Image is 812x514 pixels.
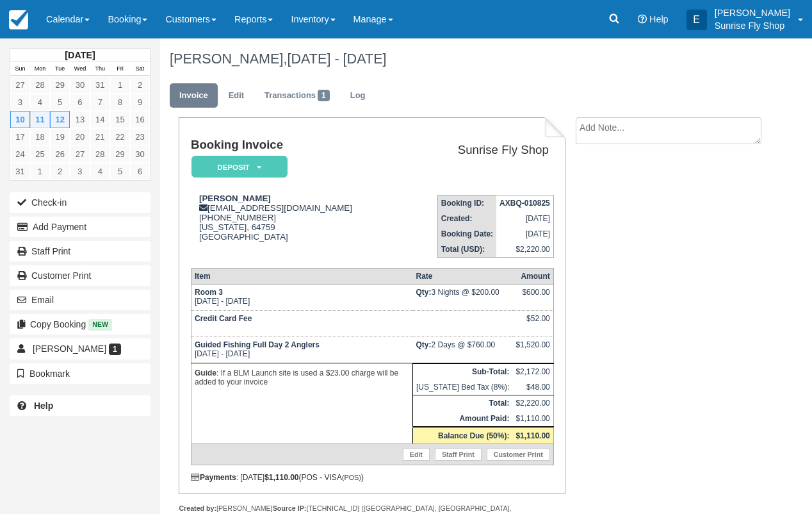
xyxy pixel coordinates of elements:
a: 29 [110,145,130,163]
td: $2,172.00 [512,364,553,380]
a: 13 [70,111,90,128]
a: 16 [130,111,150,128]
strong: [DATE] [65,50,95,60]
a: 8 [110,94,130,111]
a: 12 [50,111,70,128]
span: New [88,319,112,330]
small: (POS) [342,474,361,481]
td: 2 Days @ $760.00 [413,337,513,363]
td: [US_STATE] Bed Tax (8%): [413,379,513,395]
a: 1 [110,76,130,94]
th: Total (USD): [437,242,496,258]
strong: Qty [416,340,432,349]
h1: [PERSON_NAME], [170,51,759,67]
strong: Created by: [179,504,216,512]
a: 25 [30,145,50,163]
a: [PERSON_NAME] 1 [10,338,150,359]
div: $1,520.00 [516,340,549,360]
button: Add Payment [10,217,150,237]
p: [PERSON_NAME] [715,6,790,19]
a: 1 [30,163,50,180]
button: Copy Booking New [10,314,150,335]
th: Sun [10,62,30,76]
h2: Sunrise Fly Shop [407,144,549,157]
a: Help [10,395,150,416]
a: 14 [90,111,110,128]
a: Customer Print [10,265,150,286]
th: Rate [413,269,513,285]
a: 31 [10,163,30,180]
a: 15 [110,111,130,128]
strong: Guided Fishing Full Day 2 Anglers [195,340,320,349]
img: checkfront-main-nav-mini-logo.png [9,10,28,29]
th: Booking ID: [437,195,496,211]
a: 2 [50,163,70,180]
a: Edit [219,83,254,108]
a: Staff Print [10,241,150,261]
b: Help [34,401,53,411]
a: 27 [70,145,90,163]
td: [DATE] - [DATE] [191,285,412,311]
span: 1 [318,90,330,101]
a: 4 [90,163,110,180]
button: Bookmark [10,363,150,384]
th: Amount [512,269,553,285]
div: $600.00 [516,288,549,307]
a: Edit [403,448,430,461]
a: 28 [30,76,50,94]
a: 6 [130,163,150,180]
strong: Credit Card Fee [195,314,252,323]
th: Created: [437,211,496,226]
a: 9 [130,94,150,111]
a: 6 [70,94,90,111]
a: Staff Print [435,448,482,461]
a: 30 [130,145,150,163]
th: Total: [413,395,513,411]
td: [DATE] [496,226,553,242]
a: 7 [90,94,110,111]
th: Wed [70,62,90,76]
a: 23 [130,128,150,145]
a: 31 [90,76,110,94]
a: 30 [70,76,90,94]
button: Check-in [10,192,150,213]
strong: [PERSON_NAME] [199,194,271,203]
i: Help [638,15,647,24]
a: 11 [30,111,50,128]
th: Booking Date: [437,226,496,242]
a: 18 [30,128,50,145]
a: Invoice [170,83,218,108]
strong: Qty [416,288,432,297]
td: 3 Nights @ $200.00 [413,285,513,311]
h1: Booking Invoice [191,138,402,152]
strong: Payments [191,473,236,482]
strong: AXBQ-010825 [499,199,550,208]
a: Log [341,83,375,108]
div: E [686,10,707,30]
p: Sunrise Fly Shop [715,19,790,32]
a: 17 [10,128,30,145]
a: 22 [110,128,130,145]
div: : [DATE] (POS - VISA ) [191,473,554,482]
a: 21 [90,128,110,145]
span: Help [649,14,669,24]
th: Sat [130,62,150,76]
strong: Guide [195,369,216,377]
a: 19 [50,128,70,145]
span: [DATE] - [DATE] [287,51,386,67]
a: 26 [50,145,70,163]
div: $52.00 [516,314,549,333]
strong: Room 3 [195,288,223,297]
a: 5 [50,94,70,111]
a: 27 [10,76,30,94]
a: Customer Print [487,448,550,461]
a: 29 [50,76,70,94]
strong: Source IP: [273,504,307,512]
th: Balance Due (50%): [413,427,513,444]
div: [EMAIL_ADDRESS][DOMAIN_NAME] [PHONE_NUMBER] [US_STATE], 64759 [GEOGRAPHIC_DATA] [191,194,402,258]
span: 1 [109,344,121,355]
a: 10 [10,111,30,128]
th: Sub-Total: [413,364,513,380]
td: [DATE] [496,211,553,226]
a: 24 [10,145,30,163]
